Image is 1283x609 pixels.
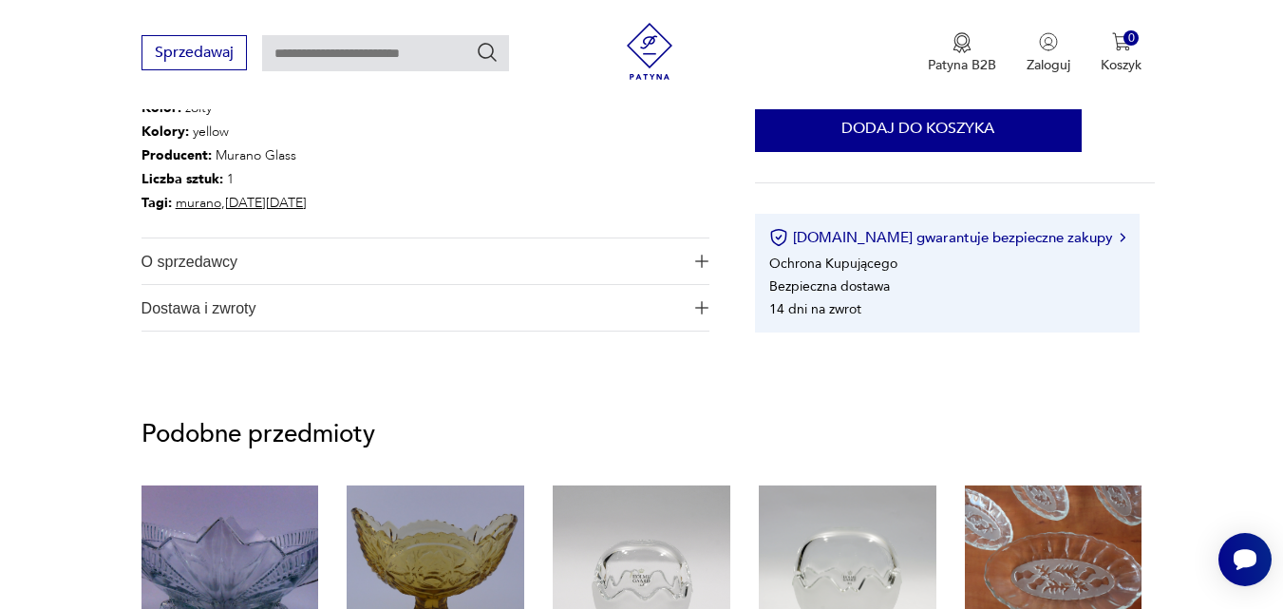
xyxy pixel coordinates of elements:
p: yellow [142,120,307,143]
button: [DOMAIN_NAME] gwarantuje bezpieczne zakupy [769,228,1125,247]
img: Ikona medalu [953,32,972,53]
img: Ikona plusa [695,255,708,268]
span: O sprzedawcy [142,238,684,284]
button: Ikona plusaO sprzedawcy [142,238,709,284]
p: Podobne przedmioty [142,423,1142,446]
span: Dostawa i zwroty [142,285,684,331]
button: Zaloguj [1027,32,1070,74]
li: Bezpieczna dostawa [769,276,890,295]
b: Tagi: [142,194,172,212]
li: 14 dni na zwrot [769,299,861,317]
button: Ikona plusaDostawa i zwroty [142,285,709,331]
button: Dodaj do koszyka [755,105,1082,152]
p: Zaloguj [1027,56,1070,74]
b: Liczba sztuk: [142,170,223,188]
img: Ikona plusa [695,301,708,314]
p: 1 [142,167,307,191]
a: [DATE][DATE] [225,194,307,212]
iframe: Smartsupp widget button [1218,533,1272,586]
p: Patyna B2B [928,56,996,74]
button: Sprzedawaj [142,35,247,70]
button: Szukaj [476,41,499,64]
a: murano [176,194,221,212]
img: Patyna - sklep z meblami i dekoracjami vintage [621,23,678,80]
button: 0Koszyk [1101,32,1141,74]
p: , [142,191,307,215]
b: Kolor: [142,99,181,117]
div: 0 [1123,30,1140,47]
p: Murano Glass [142,143,307,167]
img: Ikona strzałki w prawo [1120,233,1125,242]
button: Patyna B2B [928,32,996,74]
b: Producent : [142,146,212,164]
a: Sprzedawaj [142,48,247,61]
img: Ikonka użytkownika [1039,32,1058,51]
p: Koszyk [1101,56,1141,74]
img: Ikona certyfikatu [769,228,788,247]
img: Ikona koszyka [1112,32,1131,51]
a: Ikona medaluPatyna B2B [928,32,996,74]
b: Kolory : [142,123,189,141]
li: Ochrona Kupującego [769,254,897,272]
